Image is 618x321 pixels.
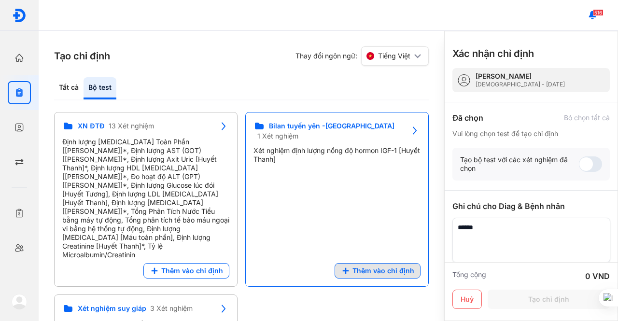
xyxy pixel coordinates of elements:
div: Đã chọn [452,112,483,124]
span: 516 [593,9,604,16]
img: logo [12,8,27,23]
div: Vui lòng chọn test để tạo chỉ định [452,129,610,138]
button: Thêm vào chỉ định [335,263,421,279]
span: Bilan tuyến yên -[GEOGRAPHIC_DATA] [269,122,394,130]
button: Thêm vào chỉ định [143,263,229,279]
div: [PERSON_NAME] [476,72,565,81]
span: 3 Xét nghiệm [150,304,193,313]
div: 0 VND [585,270,610,282]
span: Thêm vào chỉ định [161,266,223,275]
div: Ghi chú cho Diag & Bệnh nhân [452,200,610,212]
h3: Tạo chỉ định [54,49,110,63]
div: Tổng cộng [452,270,486,282]
span: 1 Xét nghiệm [257,132,298,140]
div: Tạo bộ test với các xét nghiệm đã chọn [460,155,579,173]
span: XN ĐTĐ [78,122,105,130]
img: logo [12,294,27,309]
button: Tạo chỉ định [488,290,610,309]
div: Tất cả [54,77,84,99]
div: Bộ test [84,77,116,99]
div: Thay đổi ngôn ngữ: [295,46,429,66]
h3: Xác nhận chỉ định [452,47,534,60]
span: Xét nghiệm suy giáp [78,304,146,313]
span: Thêm vào chỉ định [352,266,414,275]
button: Huỷ [452,290,482,309]
div: Bỏ chọn tất cả [564,113,610,122]
div: Xét nghiệm định lượng nồng độ hormon IGF-1 [Huyết Thanh] [253,146,421,164]
span: Tiếng Việt [378,52,410,60]
span: 13 Xét nghiệm [109,122,154,130]
div: [DEMOGRAPHIC_DATA] - [DATE] [476,81,565,88]
div: Định lượng [MEDICAL_DATA] Toàn Phần [[PERSON_NAME]]*, Định lượng AST (GOT) [[PERSON_NAME]]*, Định... [62,138,229,259]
